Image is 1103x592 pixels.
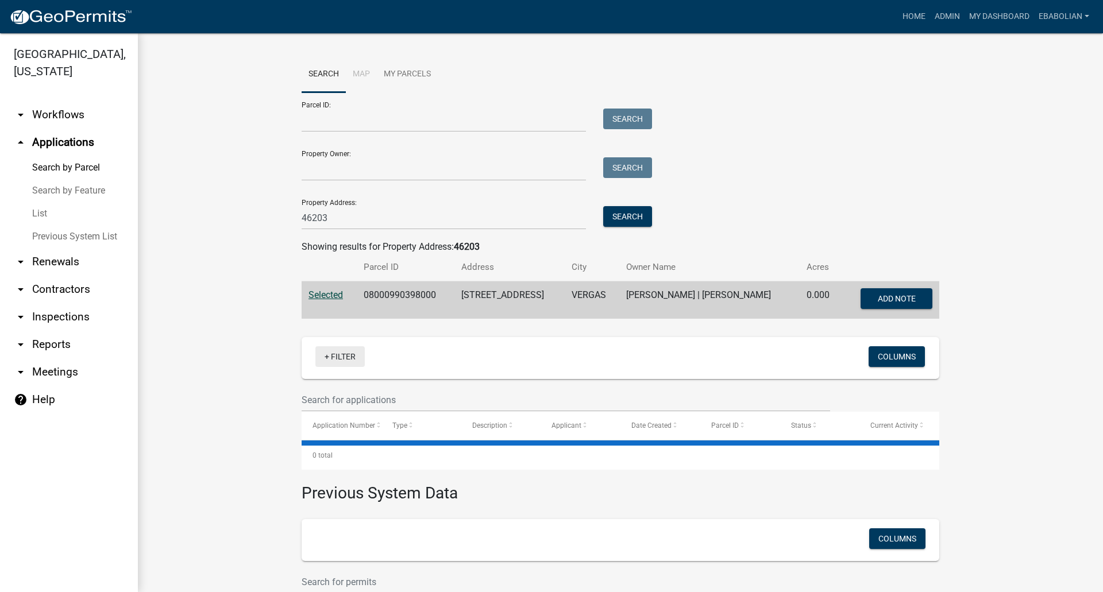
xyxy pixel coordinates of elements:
[619,281,800,319] td: [PERSON_NAME] | [PERSON_NAME]
[898,6,930,28] a: Home
[859,412,939,439] datatable-header-cell: Current Activity
[461,412,541,439] datatable-header-cell: Description
[869,528,925,549] button: Columns
[603,157,652,178] button: Search
[861,288,932,309] button: Add Note
[14,136,28,149] i: arrow_drop_up
[302,240,939,254] div: Showing results for Property Address:
[870,421,918,430] span: Current Activity
[780,412,860,439] datatable-header-cell: Status
[302,56,346,93] a: Search
[313,421,375,430] span: Application Number
[357,281,455,319] td: 08000990398000
[377,56,438,93] a: My Parcels
[14,393,28,407] i: help
[454,254,564,281] th: Address
[315,346,365,367] a: + Filter
[302,388,830,412] input: Search for applications
[541,412,620,439] datatable-header-cell: Applicant
[603,206,652,227] button: Search
[302,470,939,505] h3: Previous System Data
[930,6,965,28] a: Admin
[14,283,28,296] i: arrow_drop_down
[14,108,28,122] i: arrow_drop_down
[619,254,800,281] th: Owner Name
[711,421,739,430] span: Parcel ID
[700,412,780,439] datatable-header-cell: Parcel ID
[791,421,811,430] span: Status
[472,421,507,430] span: Description
[551,421,581,430] span: Applicant
[14,365,28,379] i: arrow_drop_down
[392,421,407,430] span: Type
[565,254,620,281] th: City
[454,281,564,319] td: [STREET_ADDRESS]
[877,294,915,303] span: Add Note
[454,241,480,252] strong: 46203
[800,281,842,319] td: 0.000
[308,289,343,300] a: Selected
[631,421,672,430] span: Date Created
[1034,6,1094,28] a: ebabolian
[620,412,700,439] datatable-header-cell: Date Created
[800,254,842,281] th: Acres
[603,109,652,129] button: Search
[14,255,28,269] i: arrow_drop_down
[965,6,1034,28] a: My Dashboard
[302,412,381,439] datatable-header-cell: Application Number
[565,281,620,319] td: VERGAS
[14,310,28,324] i: arrow_drop_down
[381,412,461,439] datatable-header-cell: Type
[869,346,925,367] button: Columns
[14,338,28,351] i: arrow_drop_down
[357,254,455,281] th: Parcel ID
[302,441,939,470] div: 0 total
